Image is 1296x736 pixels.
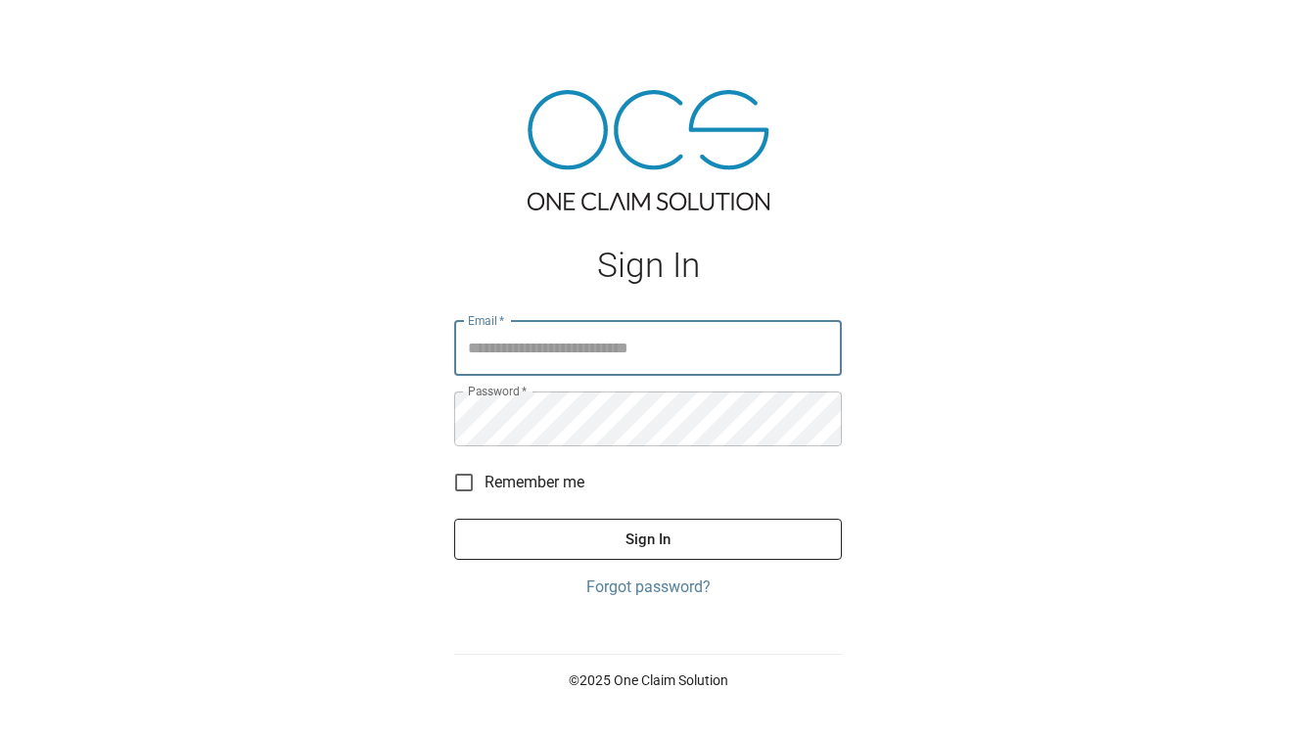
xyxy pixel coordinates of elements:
img: ocs-logo-tra.png [528,90,769,210]
h1: Sign In [454,246,842,286]
p: © 2025 One Claim Solution [454,670,842,690]
label: Email [468,312,505,329]
label: Password [468,383,527,399]
button: Sign In [454,519,842,560]
span: Remember me [485,471,584,494]
a: Forgot password? [454,575,842,599]
img: ocs-logo-white-transparent.png [23,12,102,51]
